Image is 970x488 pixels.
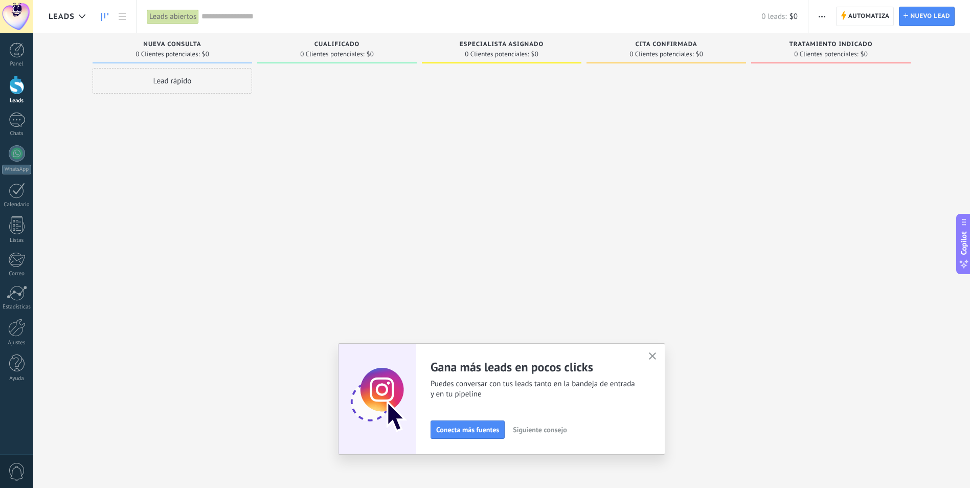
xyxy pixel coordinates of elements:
div: Tratamiento indicado [756,41,906,50]
div: Calendario [2,202,32,208]
span: $0 [861,51,868,57]
div: Ayuda [2,375,32,382]
div: Ajustes [2,340,32,346]
div: Correo [2,271,32,277]
span: 0 leads: [761,12,786,21]
a: Lista [114,7,131,27]
button: Siguiente consejo [508,422,571,437]
span: Leads [49,12,75,21]
span: Cualificado [314,41,360,48]
span: Siguiente consejo [513,426,567,433]
div: Estadísticas [2,304,32,310]
div: Lead rápido [93,68,252,94]
span: $0 [202,51,209,57]
span: Conecta más fuentes [436,426,499,433]
div: Nueva consulta [98,41,247,50]
div: Cualificado [262,41,412,50]
div: Panel [2,61,32,68]
h2: Gana más leads en pocos clicks [431,359,636,375]
span: $0 [531,51,538,57]
button: Más [815,7,829,26]
span: $0 [367,51,374,57]
span: $0 [789,12,798,21]
span: 0 Clientes potenciales: [136,51,199,57]
div: Cita confirmada [592,41,741,50]
div: Chats [2,130,32,137]
a: Automatiza [836,7,894,26]
span: 0 Clientes potenciales: [300,51,364,57]
div: WhatsApp [2,165,31,174]
div: Leads abiertos [147,9,199,24]
span: 0 Clientes potenciales: [465,51,529,57]
button: Conecta más fuentes [431,420,505,439]
span: Puedes conversar con tus leads tanto en la bandeja de entrada y en tu pipeline [431,379,636,400]
div: Especialista asignado [427,41,576,50]
span: Especialista asignado [460,41,544,48]
span: Tratamiento indicado [789,41,872,48]
a: Nuevo lead [899,7,955,26]
div: Leads [2,98,32,104]
a: Leads [96,7,114,27]
div: Listas [2,237,32,244]
span: 0 Clientes potenciales: [629,51,693,57]
span: Nueva consulta [143,41,201,48]
span: Automatiza [848,7,890,26]
span: Copilot [959,232,969,255]
span: 0 Clientes potenciales: [794,51,858,57]
span: $0 [696,51,703,57]
span: Nuevo lead [910,7,950,26]
span: Cita confirmada [635,41,697,48]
